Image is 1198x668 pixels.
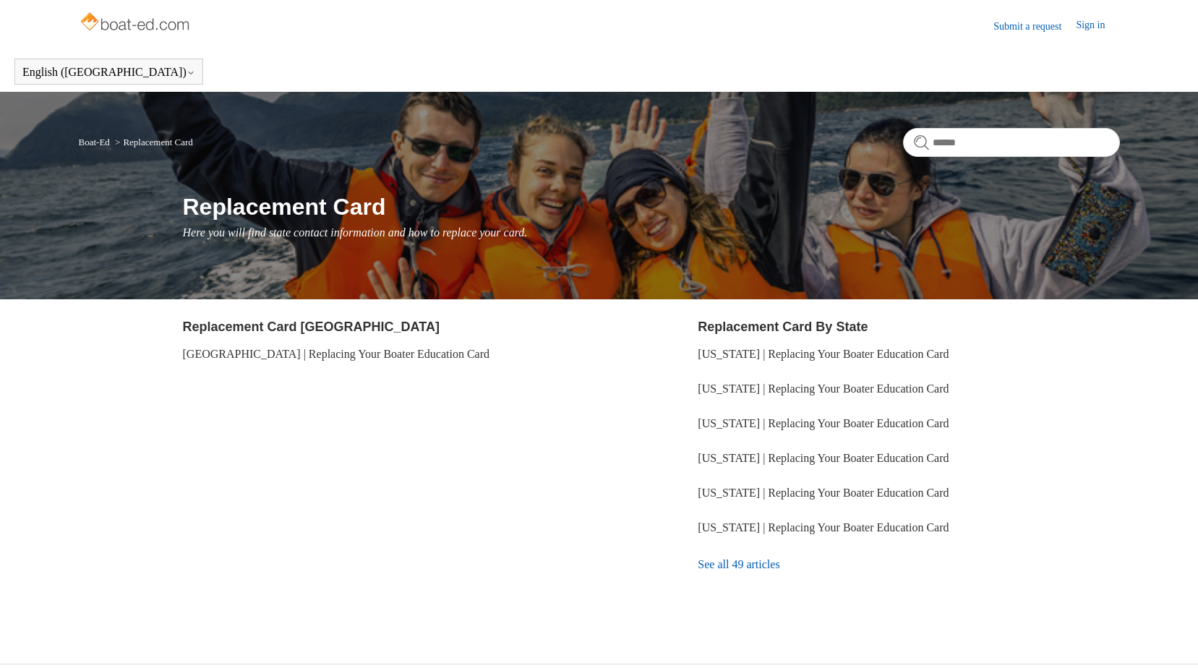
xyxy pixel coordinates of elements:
[698,320,868,334] a: Replacement Card By State
[903,128,1120,157] input: Search
[698,382,949,395] a: [US_STATE] | Replacing Your Boater Education Card
[79,9,194,38] img: Boat-Ed Help Center home page
[698,417,949,429] a: [US_STATE] | Replacing Your Boater Education Card
[79,137,113,147] li: Boat-Ed
[22,66,195,79] button: English ([GEOGRAPHIC_DATA])
[112,137,193,147] li: Replacement Card
[698,545,1119,584] a: See all 49 articles
[698,521,949,534] a: [US_STATE] | Replacing Your Boater Education Card
[183,189,1120,224] h1: Replacement Card
[698,348,949,360] a: [US_STATE] | Replacing Your Boater Education Card
[183,224,1120,241] p: Here you will find state contact information and how to replace your card.
[993,19,1076,34] a: Submit a request
[183,348,490,360] a: [GEOGRAPHIC_DATA] | Replacing Your Boater Education Card
[79,137,110,147] a: Boat-Ed
[1076,17,1119,35] a: Sign in
[698,487,949,499] a: [US_STATE] | Replacing Your Boater Education Card
[183,320,440,334] a: Replacement Card [GEOGRAPHIC_DATA]
[698,452,949,464] a: [US_STATE] | Replacing Your Boater Education Card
